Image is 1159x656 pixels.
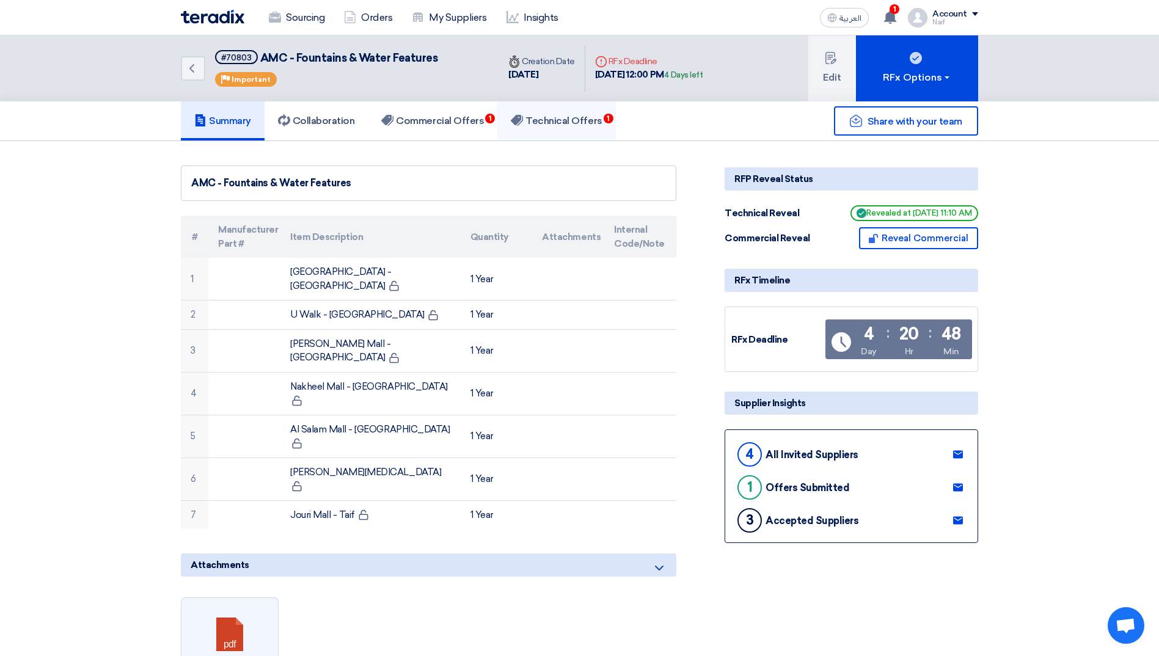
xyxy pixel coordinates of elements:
button: RFx Options [856,35,978,101]
td: 1 Year [461,329,533,372]
span: 1 [604,114,613,123]
td: Nakheel Mall - [GEOGRAPHIC_DATA] [280,372,460,415]
div: Offers Submitted [766,482,849,494]
div: 3 [737,508,762,533]
a: My Suppliers [402,4,496,31]
td: Jouri Mall - Taif [280,500,460,529]
h5: AMC - Fountains & Water Features [215,50,437,65]
td: 5 [181,415,208,457]
button: العربية [820,8,869,27]
th: Attachments [532,216,604,258]
td: U Walk - [GEOGRAPHIC_DATA] [280,301,460,330]
div: Hr [905,345,913,358]
a: Collaboration [265,101,368,140]
div: Accepted Suppliers [766,515,858,527]
span: Revealed at [DATE] 11:10 AM [850,205,978,221]
div: RFx Options [883,70,952,85]
td: Al Salam Mall - [GEOGRAPHIC_DATA] [280,415,460,457]
td: 1 Year [461,258,533,301]
a: Insights [497,4,568,31]
div: RFx Deadline [731,333,823,347]
div: Day [861,345,877,358]
span: Important [232,75,271,84]
th: # [181,216,208,258]
h5: Commercial Offers [381,115,484,127]
div: RFx Timeline [725,269,978,292]
div: [DATE] 12:00 PM [595,68,703,82]
span: 1 [485,114,495,123]
th: Item Description [280,216,460,258]
td: 2 [181,301,208,330]
a: Commercial Offers1 [368,101,497,140]
td: 1 Year [461,415,533,457]
td: 7 [181,500,208,529]
div: : [887,322,890,344]
td: 1 Year [461,301,533,330]
span: 1 [890,4,899,14]
div: #70803 [221,54,252,62]
td: [GEOGRAPHIC_DATA] - [GEOGRAPHIC_DATA] [280,258,460,301]
img: Teradix logo [181,10,244,24]
td: [PERSON_NAME][MEDICAL_DATA] [280,457,460,500]
th: Quantity [461,216,533,258]
td: 1 [181,258,208,301]
div: Min [943,345,959,358]
div: Supplier Insights [725,392,978,415]
img: profile_test.png [908,8,927,27]
div: Naif [932,19,978,26]
div: 4 Days left [664,69,703,81]
div: 1 [737,475,762,500]
td: 1 Year [461,457,533,500]
a: Open chat [1108,607,1144,644]
div: Commercial Reveal [725,231,816,246]
button: Edit [808,35,856,101]
h5: Summary [194,115,251,127]
th: Internal Code/Note [604,216,676,258]
div: RFP Reveal Status [725,167,978,191]
div: 48 [941,326,961,343]
span: Attachments [191,558,249,572]
div: [DATE] [508,68,575,82]
h5: Technical Offers [511,115,602,127]
td: 1 Year [461,372,533,415]
h5: Collaboration [278,115,355,127]
td: [PERSON_NAME] Mall - [GEOGRAPHIC_DATA] [280,329,460,372]
button: Reveal Commercial [859,227,978,249]
div: RFx Deadline [595,55,703,68]
a: Technical Offers1 [497,101,615,140]
td: 4 [181,372,208,415]
a: Orders [334,4,402,31]
div: AMC - Fountains & Water Features [191,176,666,191]
div: Creation Date [508,55,575,68]
span: AMC - Fountains & Water Features [260,51,438,65]
td: 6 [181,457,208,500]
a: Sourcing [259,4,334,31]
div: : [929,322,932,344]
td: 1 Year [461,500,533,529]
div: 4 [864,326,874,343]
span: العربية [839,14,861,23]
th: Manufacturer Part # [208,216,280,258]
div: Account [932,9,967,20]
div: All Invited Suppliers [766,449,858,461]
span: Share with your team [868,115,962,127]
div: 20 [899,326,919,343]
td: 3 [181,329,208,372]
div: Technical Reveal [725,206,816,220]
div: 4 [737,442,762,467]
a: Summary [181,101,265,140]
